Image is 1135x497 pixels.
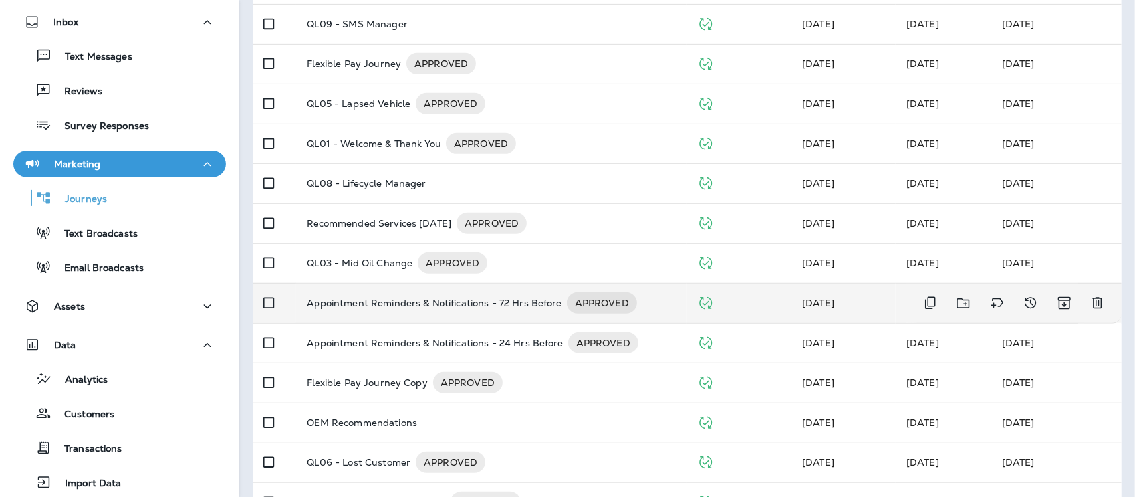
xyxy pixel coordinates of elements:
button: Survey Responses [13,111,226,139]
span: APPROVED [433,376,503,389]
span: Diego Arriola [802,377,834,389]
button: Inbox [13,9,226,35]
p: Data [54,340,76,350]
p: Customers [51,409,114,421]
span: Frank Carreno [802,18,834,30]
p: Marketing [54,159,100,169]
div: APPROVED [567,292,637,314]
td: [DATE] [991,323,1122,363]
p: Transactions [51,443,122,456]
button: Import Data [13,468,226,496]
button: Assets [13,293,226,320]
span: APPROVED [567,296,637,310]
button: Marketing [13,151,226,177]
div: APPROVED [568,332,638,353]
span: Frank Carreno [906,18,939,30]
p: Reviews [51,86,102,98]
span: J-P Scoville [906,417,939,429]
td: [DATE] [991,203,1122,243]
span: APPROVED [416,97,485,110]
p: Appointment Reminders & Notifications - 72 Hrs Before [307,292,561,314]
span: J-P Scoville [802,297,834,309]
div: APPROVED [433,372,503,393]
button: Customers [13,399,226,427]
button: Delete [1084,290,1111,317]
span: Developer Integrations [802,138,834,149]
span: J-P Scoville [906,217,939,229]
span: J-P Scoville [802,456,834,468]
button: Data [13,332,226,358]
span: Published [697,136,714,148]
button: Journeys [13,184,226,212]
span: J-P Scoville [906,456,939,468]
div: APPROVED [446,133,516,154]
div: APPROVED [416,452,485,473]
p: Survey Responses [51,120,149,133]
span: Published [697,455,714,467]
span: J-P Scoville [906,58,939,70]
button: Archive [1051,290,1078,317]
p: QL01 - Welcome & Thank You [307,133,441,154]
td: [DATE] [991,243,1122,283]
p: Assets [54,301,85,312]
span: Published [697,56,714,68]
td: [DATE] [991,163,1122,203]
span: APPROVED [406,57,476,70]
p: Analytics [52,374,108,387]
div: APPROVED [406,53,476,74]
p: OEM Recommendations [307,417,417,428]
p: Flexible Pay Journey Copy [307,372,428,393]
span: Published [697,216,714,228]
p: Flexible Pay Journey [307,53,401,74]
span: Diego Arriola [906,377,939,389]
p: Inbox [53,17,78,27]
span: Frank Carreno [906,257,939,269]
span: Published [697,256,714,268]
p: QL06 - Lost Customer [307,452,410,473]
button: Text Messages [13,42,226,70]
span: J-P Scoville [802,417,834,429]
td: [DATE] [991,124,1122,163]
span: Published [697,296,714,308]
button: Text Broadcasts [13,219,226,247]
p: Journeys [52,193,107,206]
span: Published [697,96,714,108]
span: Published [697,17,714,29]
span: J-P Scoville [802,98,834,110]
td: [DATE] [991,443,1122,482]
span: J-P Scoville [802,217,834,229]
p: Recommended Services [DATE] [307,213,451,234]
button: Transactions [13,434,226,462]
span: Frank Carreno [906,177,939,189]
button: Reviews [13,76,226,104]
p: QL03 - Mid Oil Change [307,252,412,274]
p: Text Broadcasts [51,228,138,241]
span: J-P Scoville [906,337,939,349]
span: Published [697,176,714,188]
p: Email Broadcasts [51,262,144,275]
p: Appointment Reminders & Notifications - 24 Hrs Before [307,332,563,353]
span: APPROVED [418,256,487,270]
button: Add tags [984,290,1011,317]
span: APPROVED [446,137,516,150]
button: Email Broadcasts [13,253,226,281]
span: APPROVED [416,456,485,469]
span: J-P Scoville [802,257,834,269]
span: J-P Scoville [906,98,939,110]
td: [DATE] [991,84,1122,124]
p: Import Data [52,478,122,490]
button: Analytics [13,365,226,393]
span: J-P Scoville [802,58,834,70]
td: [DATE] [991,363,1122,403]
span: Published [697,336,714,348]
p: QL09 - SMS Manager [307,19,408,29]
span: J-P Scoville [906,138,939,149]
span: Developer Integrations [802,177,834,189]
button: Duplicate [917,290,944,317]
div: APPROVED [416,93,485,114]
span: Published [697,415,714,427]
span: APPROVED [568,336,638,349]
span: Published [697,375,714,387]
button: View Changelog [1017,290,1044,317]
td: [DATE] [991,44,1122,84]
